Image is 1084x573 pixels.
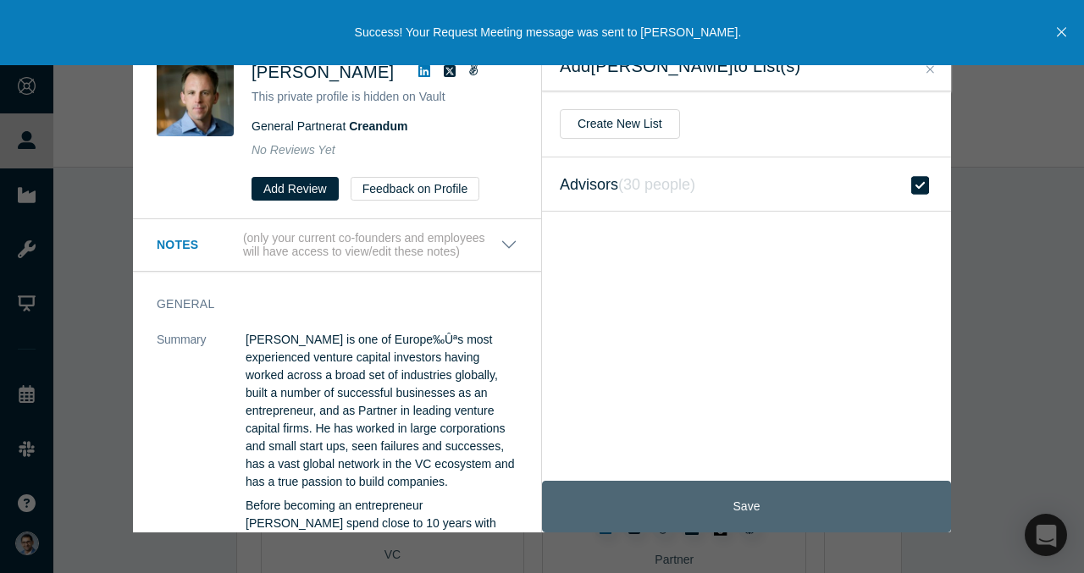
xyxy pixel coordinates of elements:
p: Success! Your Request Meeting message was sent to [PERSON_NAME]. [355,24,742,41]
img: Johan Brenner's Profile Image [157,59,234,136]
p: [PERSON_NAME] is one of Europe‰Ûªs most experienced venture capital investors having worked acros... [246,331,517,491]
a: Creandum [349,119,407,133]
h3: Notes [157,236,240,254]
button: Create New List [560,109,680,139]
span: Advisors [560,173,695,196]
button: Notes (only your current co-founders and employees will have access to view/edit these notes) [157,231,517,260]
i: ( 30 people ) [618,176,695,193]
p: This private profile is hidden on Vault [252,88,517,106]
button: Add Review [252,177,339,201]
button: Save [542,481,951,532]
h2: Add [PERSON_NAME] to List(s) [560,56,933,76]
span: No Reviews Yet [252,143,335,157]
button: Close [921,60,939,80]
span: General Partner at [252,119,407,133]
h3: General [157,295,494,313]
span: [PERSON_NAME] [252,63,394,81]
p: (only your current co-founders and employees will have access to view/edit these notes) [243,231,501,260]
button: Feedback on Profile [351,177,480,201]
